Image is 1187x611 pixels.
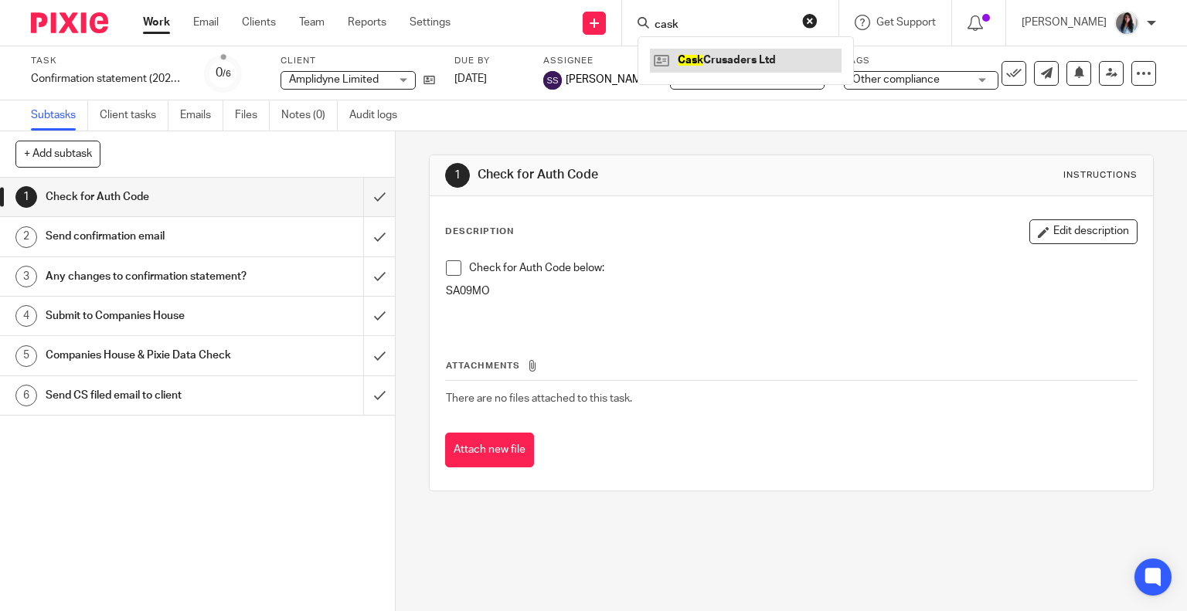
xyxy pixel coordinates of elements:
a: Notes (0) [281,100,338,131]
p: SA09MO [446,283,1138,299]
button: Edit description [1029,219,1138,244]
button: Attach new file [445,433,534,467]
a: Reports [348,15,386,30]
p: [PERSON_NAME] [1022,15,1107,30]
div: 3 [15,266,37,287]
label: Tags [844,55,998,67]
a: Work [143,15,170,30]
h1: Companies House & Pixie Data Check [46,344,247,367]
a: Settings [410,15,451,30]
div: Instructions [1063,169,1138,182]
button: Clear [802,13,818,29]
label: Assignee [543,55,651,67]
div: 2 [15,226,37,248]
input: Search [653,19,792,32]
div: 5 [15,345,37,367]
label: Due by [454,55,524,67]
p: Description [445,226,514,238]
a: Subtasks [31,100,88,131]
h1: Submit to Companies House [46,304,247,328]
h1: Any changes to confirmation statement? [46,265,247,288]
a: Client tasks [100,100,168,131]
div: 1 [15,186,37,208]
span: Attachments [446,362,520,370]
span: Amplidyne Limited [289,74,379,85]
a: Team [299,15,325,30]
a: Clients [242,15,276,30]
a: Files [235,100,270,131]
h1: Check for Auth Code [46,185,247,209]
div: 4 [15,305,37,327]
div: 6 [15,385,37,406]
label: Task [31,55,185,67]
div: Confirmation statement (2024-25) [31,71,185,87]
div: 1 [445,163,470,188]
h1: Check for Auth Code [478,167,824,183]
img: 1653117891607.jpg [1114,11,1139,36]
span: There are no files attached to this task. [446,393,632,404]
span: Not started [679,74,733,85]
span: Other compliance [852,74,940,85]
h1: Send confirmation email [46,225,247,248]
div: 0 [216,64,231,82]
span: [DATE] [454,73,487,84]
img: Pixie [31,12,108,33]
a: Audit logs [349,100,409,131]
h1: Send CS filed email to client [46,384,247,407]
p: Check for Auth Code below: [469,260,1138,276]
small: /6 [223,70,231,78]
label: Client [281,55,435,67]
span: [PERSON_NAME] [566,72,651,87]
span: Get Support [876,17,936,28]
img: svg%3E [543,71,562,90]
button: + Add subtask [15,141,100,167]
a: Email [193,15,219,30]
a: Emails [180,100,223,131]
